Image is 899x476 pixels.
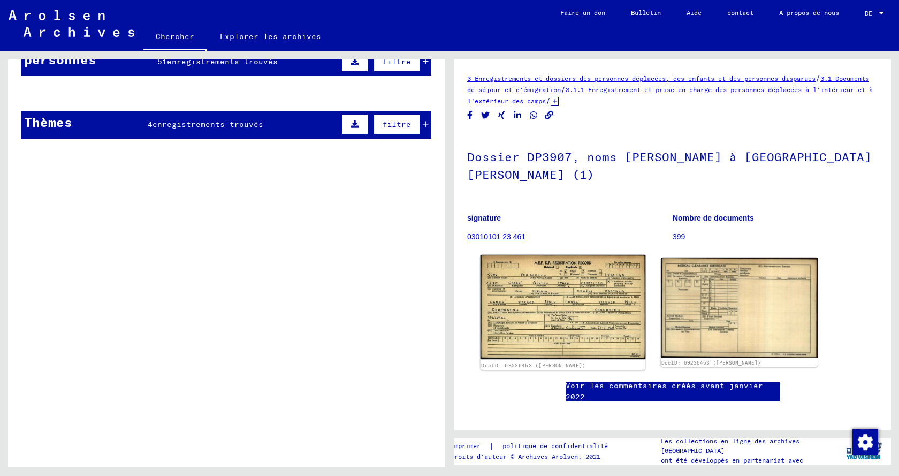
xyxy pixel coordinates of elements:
[451,441,489,452] a: imprimer
[865,9,872,17] font: DE
[687,9,702,17] font: Aide
[489,441,494,451] font: |
[24,51,96,67] font: personnes
[661,360,761,366] a: DocID: 69236453 ([PERSON_NAME])
[207,24,334,49] a: Explorer les archives
[467,214,501,222] font: signature
[561,85,566,94] font: /
[383,119,411,129] font: filtre
[631,9,661,17] font: Bulletin
[844,437,884,464] img: yv_logo.png
[502,442,608,450] font: politique de confidentialité
[480,109,491,122] button: Partager sur Twitter
[467,232,525,241] a: 03010101 23 461
[661,456,803,464] font: ont été développés en partenariat avec
[374,51,420,72] button: filtre
[566,381,763,402] font: Voir les commentaires créés avant janvier 2022
[852,429,878,455] div: Modifier le consentement
[383,57,411,66] font: filtre
[156,32,194,41] font: Chercher
[673,232,685,241] font: 399
[467,74,816,82] a: 3 Enregistrements et dossiers des personnes déplacées, des enfants et des personnes disparues
[673,214,754,222] font: Nombre de documents
[143,24,207,51] a: Chercher
[374,114,420,134] button: filtre
[528,109,539,122] button: Partager sur WhatsApp
[481,255,645,359] img: 001.jpg
[816,73,820,83] font: /
[566,380,780,403] a: Voir les commentaires créés avant janvier 2022
[512,109,523,122] button: Partager sur LinkedIn
[661,258,818,358] img: 002.jpg
[467,86,873,105] a: 3.1.1 Enregistrement et prise en charge des personnes déplacées à l'intérieur et à l'extérieur de...
[852,429,878,455] img: Modifier le consentement
[546,96,551,105] font: /
[451,442,481,450] font: imprimer
[9,10,134,37] img: Arolsen_neg.svg
[727,9,753,17] font: contact
[464,109,476,122] button: Partager sur Facebook
[220,32,321,41] font: Explorer les archives
[481,362,585,368] a: DocID: 69236453 ([PERSON_NAME])
[467,149,872,182] font: Dossier DP3907, noms [PERSON_NAME] à [GEOGRAPHIC_DATA][PERSON_NAME] (1)
[494,441,621,452] a: politique de confidentialité
[779,9,839,17] font: À propos de nous
[560,9,605,17] font: Faire un don
[451,452,600,460] font: Droits d'auteur © Archives Arolsen, 2021
[157,57,167,66] font: 51
[167,57,278,66] font: enregistrements trouvés
[544,109,555,122] button: Copier le lien
[496,109,507,122] button: Partager sur Xing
